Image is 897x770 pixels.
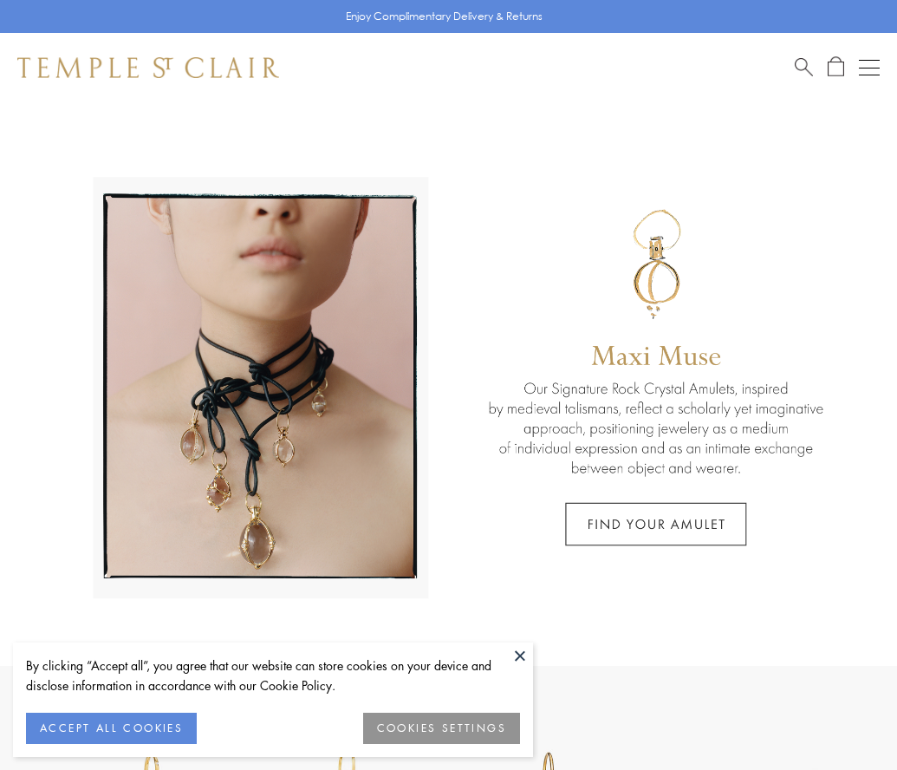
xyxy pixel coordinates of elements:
button: Open navigation [859,57,880,78]
button: ACCEPT ALL COOKIES [26,713,197,744]
a: Search [795,56,813,78]
button: COOKIES SETTINGS [363,713,520,744]
div: By clicking “Accept all”, you agree that our website can store cookies on your device and disclos... [26,656,520,695]
p: Enjoy Complimentary Delivery & Returns [346,8,543,25]
img: Temple St. Clair [17,57,279,78]
a: Open Shopping Bag [828,56,844,78]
